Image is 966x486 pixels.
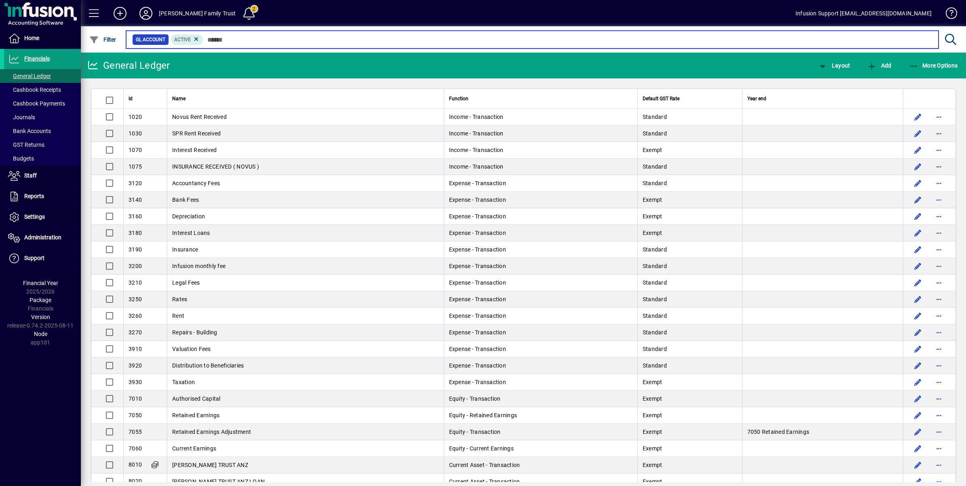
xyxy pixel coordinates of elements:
[87,59,170,72] div: General Ledger
[4,83,81,97] a: Cashbook Receipts
[172,114,227,120] span: Novus Rent Received
[911,425,924,438] button: Edit
[911,326,924,339] button: Edit
[129,379,142,385] span: 3930
[24,35,39,41] span: Home
[4,207,81,227] a: Settings
[129,130,142,137] span: 1030
[89,36,116,43] span: Filter
[129,296,142,302] span: 3250
[129,230,142,236] span: 3180
[172,445,216,452] span: Current Earnings
[932,326,945,339] button: More options
[643,379,662,385] span: Exempt
[129,147,142,153] span: 1070
[932,160,945,173] button: More options
[129,313,142,319] span: 3260
[818,62,850,69] span: Layout
[449,246,506,253] span: Expense - Transaction
[449,230,506,236] span: Expense - Transaction
[8,155,34,162] span: Budgets
[911,210,924,223] button: Edit
[129,114,142,120] span: 1020
[129,163,142,170] span: 1075
[795,7,932,20] div: Infusion Support [EMAIL_ADDRESS][DOMAIN_NAME]
[932,177,945,190] button: More options
[172,395,221,402] span: Authorised Capital
[449,130,504,137] span: Income - Transaction
[172,346,211,352] span: Valuation Fees
[932,459,945,471] button: More options
[129,362,142,369] span: 3920
[34,331,47,337] span: Node
[172,180,220,186] span: Accountancy Fees
[172,94,439,103] div: Name
[911,293,924,306] button: Edit
[643,213,662,220] span: Exempt
[911,193,924,206] button: Edit
[865,58,893,73] button: Add
[129,445,142,452] span: 7060
[911,359,924,372] button: Edit
[932,293,945,306] button: More options
[932,309,945,322] button: More options
[4,248,81,268] a: Support
[129,329,142,336] span: 3270
[932,425,945,438] button: More options
[449,263,506,269] span: Expense - Transaction
[172,313,184,319] span: Rent
[4,152,81,165] a: Budgets
[24,213,45,220] span: Settings
[867,62,891,69] span: Add
[816,58,852,73] button: Layout
[172,263,226,269] span: Infusion monthly fee
[172,246,198,253] span: Insurance
[449,395,501,402] span: Equity - Transaction
[8,87,61,93] span: Cashbook Receipts
[643,429,662,435] span: Exempt
[129,213,142,220] span: 3160
[4,186,81,207] a: Reports
[643,296,667,302] span: Standard
[932,409,945,422] button: More options
[172,130,221,137] span: SPR Rent Received
[4,166,81,186] a: Staff
[133,6,159,21] button: Profile
[8,142,44,148] span: GST Returns
[24,255,44,261] span: Support
[643,412,662,418] span: Exempt
[129,461,142,468] span: 8010
[8,128,51,134] span: Bank Accounts
[932,226,945,239] button: More options
[172,462,248,468] span: [PERSON_NAME] TRUST ANZ
[171,34,203,45] mat-chip: Activation Status: Active
[643,130,667,137] span: Standard
[449,114,504,120] span: Income - Transaction
[643,313,667,319] span: Standard
[4,138,81,152] a: GST Returns
[449,94,468,103] span: Function
[129,246,142,253] span: 3190
[4,28,81,49] a: Home
[129,395,142,402] span: 7010
[643,445,662,452] span: Exempt
[932,210,945,223] button: More options
[172,429,251,435] span: Retained Earnings Adjustment
[172,147,217,153] span: Interest Received
[643,263,667,269] span: Standard
[449,346,506,352] span: Expense - Transaction
[643,94,679,103] span: Default GST Rate
[643,462,662,468] span: Exempt
[449,462,520,468] span: Current Asset - Transaction
[643,163,667,170] span: Standard
[129,94,162,103] div: Id
[449,412,517,418] span: Equity - Retained Earnings
[172,279,200,286] span: Legal Fees
[24,55,50,62] span: Financials
[911,144,924,156] button: Edit
[932,392,945,405] button: More options
[911,459,924,471] button: Edit
[809,58,858,73] app-page-header-button: View chart layout
[932,359,945,372] button: More options
[449,197,506,203] span: Expense - Transaction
